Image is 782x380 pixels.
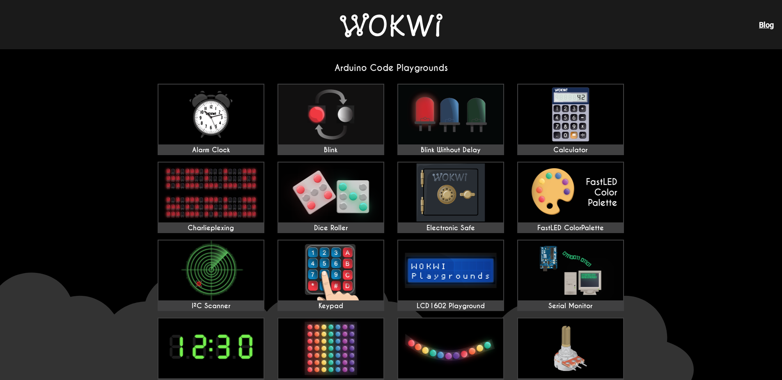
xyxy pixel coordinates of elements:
img: Electronic Safe [398,163,503,222]
img: NeoPixel Matrix [278,318,383,378]
div: Calculator [518,146,623,154]
div: LCD1602 Playground [398,302,503,310]
div: FastLED ColorPalette [518,224,623,232]
img: Dice Roller [278,163,383,222]
div: Electronic Safe [398,224,503,232]
img: NeoPixel Strip [398,318,503,378]
img: Charlieplexing [158,163,264,222]
img: Wokwi [340,13,443,37]
div: Serial Monitor [518,302,623,310]
div: Keypad [278,302,383,310]
a: Blog [759,21,774,29]
a: I²C Scanner [158,240,264,311]
div: I²C Scanner [158,302,264,310]
a: Calculator [517,84,624,155]
a: Alarm Clock [158,84,264,155]
img: Blink [278,85,383,144]
img: Blink Without Delay [398,85,503,144]
img: Calculator [518,85,623,144]
div: Blink Without Delay [398,146,503,154]
a: Dice Roller [277,162,384,233]
a: Blink Without Delay [397,84,504,155]
a: FastLED ColorPalette [517,162,624,233]
img: 7 Segment Clock [158,318,264,378]
div: Charlieplexing [158,224,264,232]
img: I²C Scanner [158,240,264,300]
a: Serial Monitor [517,240,624,311]
a: Keypad [277,240,384,311]
img: FastLED ColorPalette [518,163,623,222]
a: Charlieplexing [158,162,264,233]
img: Potentiometer [518,318,623,378]
img: Alarm Clock [158,85,264,144]
div: Alarm Clock [158,146,264,154]
div: Dice Roller [278,224,383,232]
img: LCD1602 Playground [398,240,503,300]
a: Blink [277,84,384,155]
img: Serial Monitor [518,240,623,300]
a: LCD1602 Playground [397,240,504,311]
div: Blink [278,146,383,154]
a: Electronic Safe [397,162,504,233]
h2: Arduino Code Playgrounds [151,62,631,73]
img: Keypad [278,240,383,300]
